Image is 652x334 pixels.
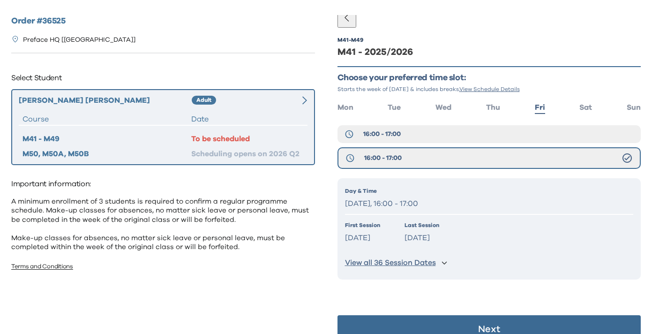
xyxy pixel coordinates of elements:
[192,96,216,105] div: Adult
[11,264,73,270] a: Terms and Conditions
[345,197,634,211] p: [DATE], 16:00 - 17:00
[11,70,315,85] p: Select Student
[191,133,304,144] div: To be scheduled
[19,95,192,106] div: [PERSON_NAME] [PERSON_NAME]
[337,125,641,143] button: 16:00 - 17:00
[191,148,304,159] div: Scheduling opens on 2026 Q2
[337,73,641,83] p: Choose your preferred time slot:
[579,104,592,111] span: Sat
[22,148,191,159] div: M50, M50A, M50B
[345,187,634,195] p: Day & Time
[405,221,439,229] p: Last Session
[486,104,500,111] span: Thu
[191,114,304,125] div: Date
[345,221,380,229] p: First Session
[478,325,500,334] p: Next
[22,114,191,125] div: Course
[388,104,401,111] span: Tue
[22,133,191,144] div: M41 - M49
[459,86,520,92] span: View Schedule Details
[337,36,363,44] div: M41 - M49
[363,129,401,139] span: 16:00 - 17:00
[11,15,315,28] h2: Order # 36525
[11,176,315,191] p: Important information:
[345,254,634,272] button: View all 36 Session Dates
[23,35,135,45] p: Preface HQ [[GEOGRAPHIC_DATA]]
[405,231,439,245] p: [DATE]
[345,258,436,268] p: View all 36 Session Dates
[337,46,641,59] div: M41 - 2025/2026
[337,147,641,169] button: 16:00 - 17:00
[627,104,641,111] span: Sun
[337,85,641,93] p: Starts the week of [DATE] & includes breaks.
[535,104,545,111] span: Fri
[435,104,451,111] span: Wed
[337,104,353,111] span: Mon
[11,197,315,252] p: A minimum enrollment of 3 students is required to confirm a regular programme schedule. Make-up c...
[345,231,380,245] p: [DATE]
[364,153,402,163] span: 16:00 - 17:00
